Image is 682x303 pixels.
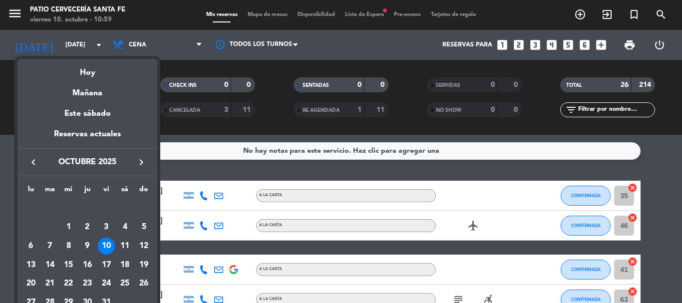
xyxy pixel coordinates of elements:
td: 3 de octubre de 2025 [97,218,116,237]
td: 10 de octubre de 2025 [97,237,116,256]
div: 20 [22,276,39,293]
div: 10 [98,238,115,255]
div: 23 [79,276,96,293]
td: 5 de octubre de 2025 [134,218,153,237]
th: viernes [97,184,116,199]
td: 16 de octubre de 2025 [78,256,97,275]
div: 8 [60,238,77,255]
span: octubre 2025 [42,156,132,169]
div: 16 [79,257,96,274]
td: 8 de octubre de 2025 [59,237,78,256]
td: 20 de octubre de 2025 [21,275,40,294]
div: 5 [135,219,152,236]
div: 26 [135,276,152,293]
td: 14 de octubre de 2025 [40,256,59,275]
td: 4 de octubre de 2025 [116,218,135,237]
td: 17 de octubre de 2025 [97,256,116,275]
div: Hoy [17,59,157,79]
div: 25 [116,276,133,293]
i: keyboard_arrow_left [27,156,39,168]
div: Este sábado [17,100,157,128]
td: 24 de octubre de 2025 [97,275,116,294]
td: 9 de octubre de 2025 [78,237,97,256]
div: 18 [116,257,133,274]
div: 19 [135,257,152,274]
div: 12 [135,238,152,255]
td: 11 de octubre de 2025 [116,237,135,256]
i: keyboard_arrow_right [135,156,147,168]
td: 13 de octubre de 2025 [21,256,40,275]
div: 15 [60,257,77,274]
td: 26 de octubre de 2025 [134,275,153,294]
th: domingo [134,184,153,199]
div: Mañana [17,79,157,100]
td: 1 de octubre de 2025 [59,218,78,237]
td: 18 de octubre de 2025 [116,256,135,275]
td: 7 de octubre de 2025 [40,237,59,256]
div: 22 [60,276,77,293]
div: 6 [22,238,39,255]
td: 22 de octubre de 2025 [59,275,78,294]
div: 24 [98,276,115,293]
td: 19 de octubre de 2025 [134,256,153,275]
div: 4 [116,219,133,236]
div: 9 [79,238,96,255]
th: jueves [78,184,97,199]
button: keyboard_arrow_right [132,156,150,169]
button: keyboard_arrow_left [24,156,42,169]
td: 25 de octubre de 2025 [116,275,135,294]
td: OCT. [21,199,153,218]
th: miércoles [59,184,78,199]
div: Reservas actuales [17,128,157,148]
td: 15 de octubre de 2025 [59,256,78,275]
td: 2 de octubre de 2025 [78,218,97,237]
th: lunes [21,184,40,199]
div: 14 [41,257,58,274]
div: 17 [98,257,115,274]
div: 11 [116,238,133,255]
div: 3 [98,219,115,236]
div: 13 [22,257,39,274]
div: 1 [60,219,77,236]
div: 21 [41,276,58,293]
td: 12 de octubre de 2025 [134,237,153,256]
td: 23 de octubre de 2025 [78,275,97,294]
th: sábado [116,184,135,199]
div: 2 [79,219,96,236]
td: 21 de octubre de 2025 [40,275,59,294]
th: martes [40,184,59,199]
div: 7 [41,238,58,255]
td: 6 de octubre de 2025 [21,237,40,256]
